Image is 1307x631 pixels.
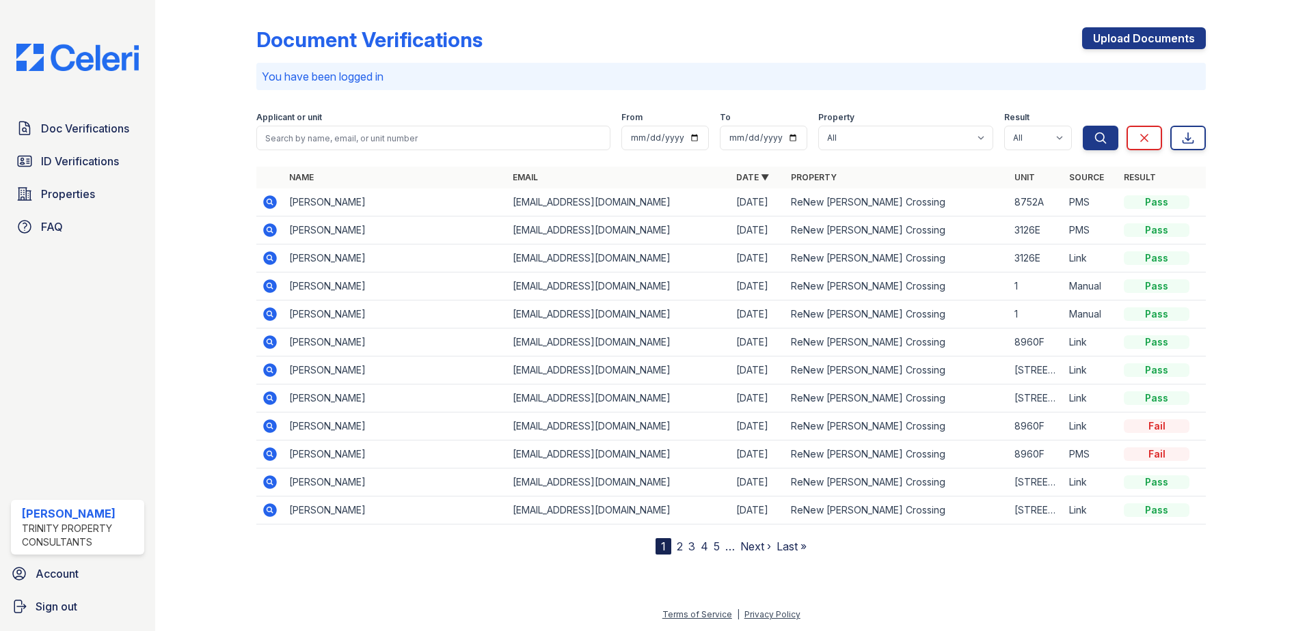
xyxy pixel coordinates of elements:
a: Sign out [5,593,150,620]
td: PMS [1064,216,1118,244]
label: To [720,112,731,123]
div: Pass [1124,251,1189,265]
td: 1 [1009,272,1064,300]
td: [EMAIL_ADDRESS][DOMAIN_NAME] [507,496,731,524]
a: Doc Verifications [11,115,144,142]
td: [DATE] [731,412,785,440]
td: Link [1064,244,1118,272]
div: [PERSON_NAME] [22,505,139,522]
div: Pass [1124,363,1189,377]
td: 8960F [1009,328,1064,356]
td: [DATE] [731,496,785,524]
div: Pass [1124,223,1189,237]
td: Link [1064,356,1118,384]
a: Privacy Policy [744,609,800,619]
td: PMS [1064,188,1118,216]
span: FAQ [41,219,63,235]
td: ReNew [PERSON_NAME] Crossing [785,188,1009,216]
td: [DATE] [731,328,785,356]
a: Date ▼ [736,172,769,182]
span: Account [36,565,79,582]
span: Sign out [36,598,77,615]
td: [EMAIL_ADDRESS][DOMAIN_NAME] [507,244,731,272]
td: [EMAIL_ADDRESS][DOMAIN_NAME] [507,216,731,244]
label: Property [818,112,854,123]
a: Email [513,172,538,182]
td: [STREET_ADDRESS] [1009,496,1064,524]
td: [PERSON_NAME] [284,272,507,300]
div: Pass [1124,335,1189,349]
td: [EMAIL_ADDRESS][DOMAIN_NAME] [507,356,731,384]
label: Result [1004,112,1029,123]
span: Doc Verifications [41,120,129,137]
td: [PERSON_NAME] [284,496,507,524]
td: [PERSON_NAME] [284,328,507,356]
td: Link [1064,384,1118,412]
td: [EMAIL_ADDRESS][DOMAIN_NAME] [507,384,731,412]
td: [DATE] [731,216,785,244]
a: FAQ [11,213,144,240]
td: 8752A [1009,188,1064,216]
td: ReNew [PERSON_NAME] Crossing [785,300,1009,328]
td: [STREET_ADDRESS] [1009,468,1064,496]
div: | [737,609,740,619]
td: ReNew [PERSON_NAME] Crossing [785,384,1009,412]
a: Result [1124,172,1156,182]
td: [PERSON_NAME] [284,356,507,384]
a: 2 [677,539,683,553]
div: Pass [1124,279,1189,293]
td: [PERSON_NAME] [284,440,507,468]
td: ReNew [PERSON_NAME] Crossing [785,216,1009,244]
td: [EMAIL_ADDRESS][DOMAIN_NAME] [507,272,731,300]
td: ReNew [PERSON_NAME] Crossing [785,356,1009,384]
label: Applicant or unit [256,112,322,123]
td: [PERSON_NAME] [284,244,507,272]
td: Manual [1064,272,1118,300]
td: [DATE] [731,468,785,496]
td: ReNew [PERSON_NAME] Crossing [785,272,1009,300]
td: [PERSON_NAME] [284,216,507,244]
div: Document Verifications [256,27,483,52]
p: You have been logged in [262,68,1200,85]
td: [EMAIL_ADDRESS][DOMAIN_NAME] [507,468,731,496]
div: Pass [1124,475,1189,489]
td: [DATE] [731,188,785,216]
div: 1 [656,538,671,555]
a: Account [5,560,150,587]
td: Manual [1064,300,1118,328]
a: Properties [11,180,144,208]
td: [STREET_ADDRESS] [1009,356,1064,384]
a: ID Verifications [11,148,144,175]
td: [DATE] [731,272,785,300]
td: [PERSON_NAME] [284,384,507,412]
div: Pass [1124,195,1189,209]
div: Pass [1124,503,1189,517]
a: Unit [1014,172,1035,182]
td: 3126E [1009,216,1064,244]
a: Property [791,172,837,182]
td: Link [1064,412,1118,440]
div: Fail [1124,447,1189,461]
label: From [621,112,643,123]
td: [DATE] [731,244,785,272]
td: Link [1064,328,1118,356]
td: ReNew [PERSON_NAME] Crossing [785,412,1009,440]
a: Name [289,172,314,182]
a: 3 [688,539,695,553]
td: [DATE] [731,440,785,468]
div: Pass [1124,307,1189,321]
td: [DATE] [731,300,785,328]
td: [EMAIL_ADDRESS][DOMAIN_NAME] [507,328,731,356]
td: [DATE] [731,356,785,384]
td: ReNew [PERSON_NAME] Crossing [785,496,1009,524]
td: ReNew [PERSON_NAME] Crossing [785,440,1009,468]
a: Source [1069,172,1104,182]
td: Link [1064,496,1118,524]
td: ReNew [PERSON_NAME] Crossing [785,468,1009,496]
td: PMS [1064,440,1118,468]
td: [EMAIL_ADDRESS][DOMAIN_NAME] [507,440,731,468]
a: Next › [740,539,771,553]
span: … [725,538,735,555]
div: Trinity Property Consultants [22,522,139,549]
